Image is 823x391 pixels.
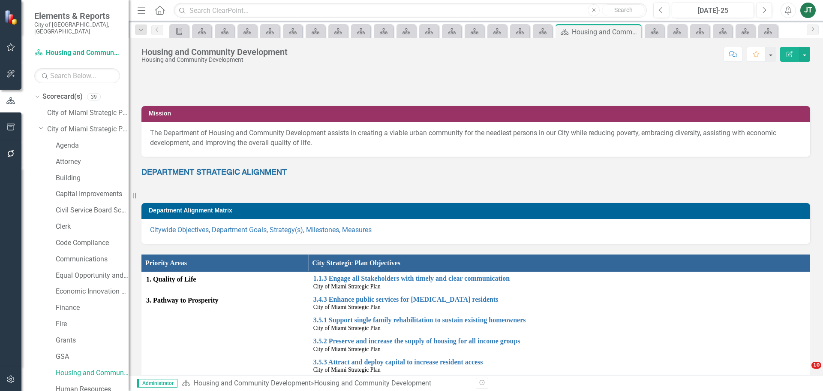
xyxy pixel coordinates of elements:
[56,255,129,264] a: Communications
[194,379,311,387] a: Housing and Community Development
[34,21,120,35] small: City of [GEOGRAPHIC_DATA], [GEOGRAPHIC_DATA]
[313,367,381,373] span: City of Miami Strategic Plan
[141,57,288,63] div: Housing and Community Development
[146,296,304,306] span: 3. Pathway to Prosperity
[56,189,129,199] a: Capital Improvements
[56,157,129,167] a: Attorney
[34,11,120,21] span: Elements & Reports
[313,337,805,345] a: 3.5.2 Preserve and increase the supply of housing for all income groups
[56,303,129,313] a: Finance
[56,352,129,362] a: GSA
[56,238,129,248] a: Code Compliance
[672,3,754,18] button: [DATE]-25
[56,173,129,183] a: Building
[34,48,120,58] a: Housing and Community Development
[142,272,309,293] td: Double-Click to Edit
[47,124,129,134] a: City of Miami Strategic Plan (NEW)
[313,283,381,290] span: City of Miami Strategic Plan
[811,362,821,369] span: 10
[42,92,83,102] a: Scorecard(s)
[146,275,304,285] span: 1. Quality of Life
[56,222,129,232] a: Clerk
[313,316,805,324] a: 3.5.1 Support single family rehabilitation to sustain existing homeowners
[614,6,633,13] span: Search
[137,379,177,388] span: Administrator
[47,108,129,118] a: City of Miami Strategic Plan
[314,379,431,387] div: Housing and Community Development
[149,207,806,214] h3: Department Alignment Matrix
[313,296,805,303] a: 3.4.3 Enhance public services for [MEDICAL_DATA] residents
[800,3,816,18] button: JT
[313,304,381,310] span: City of Miami Strategic Plan
[150,226,372,234] a: Citywide Objectives, Department Goals, Strategy(s), Milestones, Measures
[4,10,19,25] img: ClearPoint Strategy
[56,368,129,378] a: Housing and Community Development
[56,287,129,297] a: Economic Innovation and Development
[56,271,129,281] a: Equal Opportunity and Diversity Programs
[309,272,810,293] td: Double-Click to Edit Right Click for Context Menu
[572,27,639,37] div: Housing and Community Development
[149,110,806,117] h3: Mission
[313,275,805,282] a: 1.1.3 Engage all Stakeholders with timely and clear communication
[313,358,805,366] a: 3.5.3 Attract and deploy capital to increase resident access
[313,325,381,331] span: City of Miami Strategic Plan
[182,379,469,388] div: »
[34,68,120,83] input: Search Below...
[56,141,129,151] a: Agenda
[602,4,645,16] button: Search
[675,6,751,16] div: [DATE]-25
[56,319,129,329] a: Fire
[141,47,288,57] div: Housing and Community Development
[141,169,287,176] span: DEPARTMENT STRATEGIC ALIGNMENT
[87,93,101,100] div: 39
[142,293,309,376] td: Double-Click to Edit
[56,336,129,346] a: Grants
[56,206,129,215] a: Civil Service Board Scorecard
[174,3,647,18] input: Search ClearPoint...
[150,128,802,148] p: The Department of Housing and Community Development assists in creating a viable urban community ...
[313,346,381,352] span: City of Miami Strategic Plan
[794,362,814,382] iframe: Intercom live chat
